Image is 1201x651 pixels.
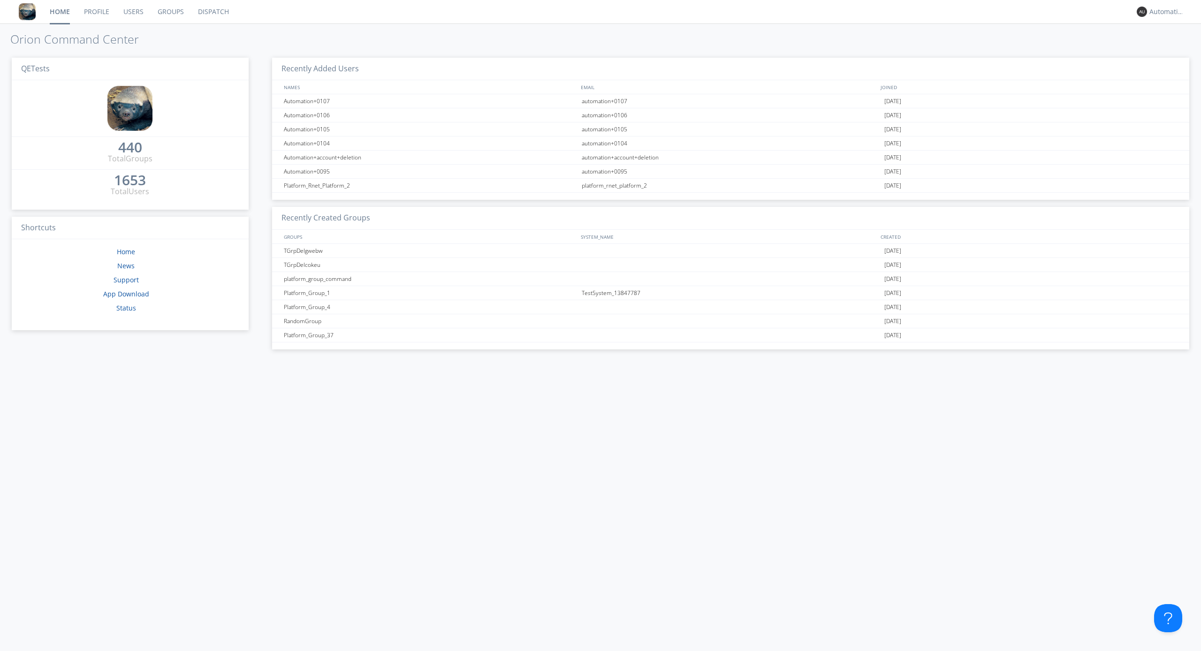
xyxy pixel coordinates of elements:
[281,165,579,178] div: Automation+0095
[281,122,579,136] div: Automation+0105
[884,272,901,286] span: [DATE]
[884,258,901,272] span: [DATE]
[116,303,136,312] a: Status
[272,94,1189,108] a: Automation+0107automation+0107[DATE]
[578,230,878,243] div: SYSTEM_NAME
[884,122,901,136] span: [DATE]
[12,217,249,240] h3: Shortcuts
[579,286,882,300] div: TestSystem_13847787
[281,314,579,328] div: RandomGroup
[579,179,882,192] div: platform_rnet_platform_2
[114,175,146,186] a: 1653
[579,94,882,108] div: automation+0107
[272,286,1189,300] a: Platform_Group_1TestSystem_13847787[DATE]
[114,275,139,284] a: Support
[884,179,901,193] span: [DATE]
[281,230,576,243] div: GROUPS
[884,244,901,258] span: [DATE]
[108,153,152,164] div: Total Groups
[281,328,579,342] div: Platform_Group_37
[272,108,1189,122] a: Automation+0106automation+0106[DATE]
[579,122,882,136] div: automation+0105
[272,244,1189,258] a: TGrpDelgwebw[DATE]
[272,165,1189,179] a: Automation+0095automation+0095[DATE]
[884,300,901,314] span: [DATE]
[272,300,1189,314] a: Platform_Group_4[DATE]
[103,289,149,298] a: App Download
[21,63,50,74] span: QETests
[878,80,1180,94] div: JOINED
[114,175,146,185] div: 1653
[281,272,579,286] div: platform_group_command
[878,230,1180,243] div: CREATED
[272,328,1189,342] a: Platform_Group_37[DATE]
[281,179,579,192] div: Platform_Rnet_Platform_2
[272,314,1189,328] a: RandomGroup[DATE]
[884,286,901,300] span: [DATE]
[281,80,576,94] div: NAMES
[272,258,1189,272] a: TGrpDelcokeu[DATE]
[281,258,579,272] div: TGrpDelcokeu
[272,207,1189,230] h3: Recently Created Groups
[118,143,142,153] a: 440
[579,108,882,122] div: automation+0106
[579,165,882,178] div: automation+0095
[111,186,149,197] div: Total Users
[272,136,1189,151] a: Automation+0104automation+0104[DATE]
[884,151,901,165] span: [DATE]
[1149,7,1185,16] div: Automation+0004
[118,143,142,152] div: 440
[884,165,901,179] span: [DATE]
[579,136,882,150] div: automation+0104
[281,151,579,164] div: Automation+account+deletion
[281,300,579,314] div: Platform_Group_4
[107,86,152,131] img: 8ff700cf5bab4eb8a436322861af2272
[272,151,1189,165] a: Automation+account+deletionautomation+account+deletion[DATE]
[579,151,882,164] div: automation+account+deletion
[281,244,579,257] div: TGrpDelgwebw
[272,179,1189,193] a: Platform_Rnet_Platform_2platform_rnet_platform_2[DATE]
[884,108,901,122] span: [DATE]
[578,80,878,94] div: EMAIL
[281,108,579,122] div: Automation+0106
[884,328,901,342] span: [DATE]
[884,314,901,328] span: [DATE]
[1137,7,1147,17] img: 373638.png
[281,136,579,150] div: Automation+0104
[272,272,1189,286] a: platform_group_command[DATE]
[281,94,579,108] div: Automation+0107
[117,261,135,270] a: News
[19,3,36,20] img: 8ff700cf5bab4eb8a436322861af2272
[1154,604,1182,632] iframe: Toggle Customer Support
[281,286,579,300] div: Platform_Group_1
[117,247,135,256] a: Home
[272,58,1189,81] h3: Recently Added Users
[884,94,901,108] span: [DATE]
[272,122,1189,136] a: Automation+0105automation+0105[DATE]
[884,136,901,151] span: [DATE]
